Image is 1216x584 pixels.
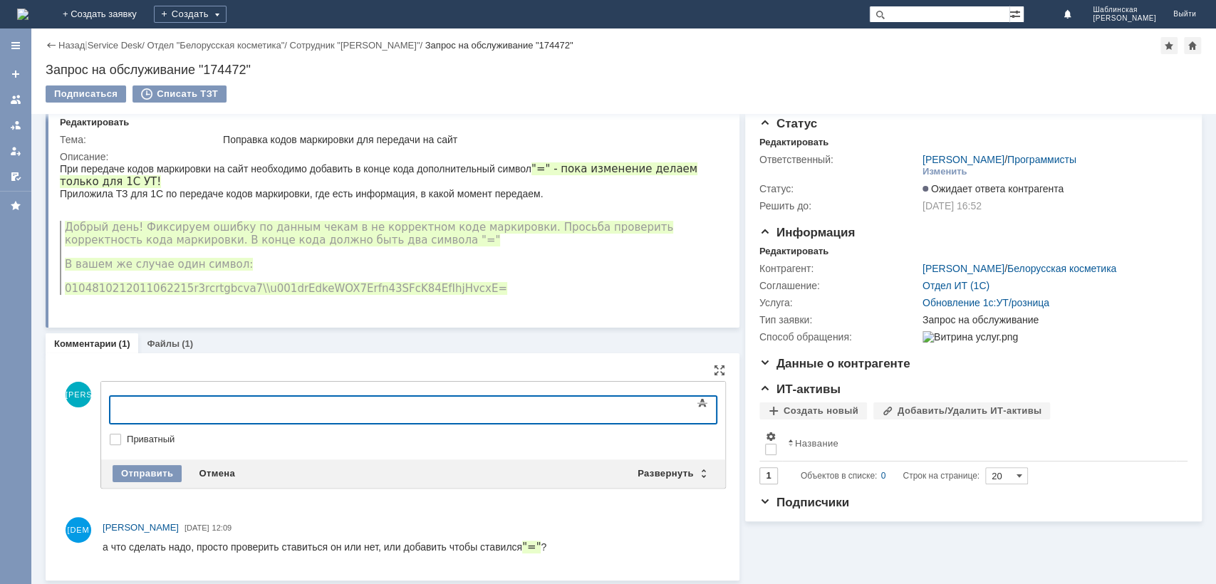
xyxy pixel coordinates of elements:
span: ИТ-активы [759,382,841,396]
th: Название [782,425,1176,462]
span: Объектов в списке: [801,471,877,481]
div: | [85,39,87,50]
span: Ожидает ответа контрагента [923,183,1064,194]
span: Показать панель инструментов [694,395,711,412]
div: Статус: [759,183,920,194]
div: Название [795,438,838,449]
div: Запрос на обслуживание [923,314,1180,325]
div: (1) [119,338,130,349]
div: / [289,40,425,51]
a: Комментарии [54,338,117,349]
div: Поправка кодов маркировки для передачи на сайт [223,134,718,145]
span: [PERSON_NAME] [66,382,91,407]
div: Услуга: [759,297,920,308]
span: 0104810212011062215r3rcrtgbcva7\\u001drEdkeWOX7Erfn43SFcK84EfIhjHvcxE= [5,120,447,132]
a: Назад [58,40,85,51]
span: Добрый день! Фиксируем ошибку по данным чекам в не корректном коде маркировки. Просьба проверить ... [5,58,613,84]
div: Изменить [923,166,967,177]
a: Файлы [147,338,180,349]
span: [DATE] [185,523,209,532]
div: Контрагент: [759,263,920,274]
span: Данные о контрагенте [759,357,910,370]
span: [DATE] 16:52 [923,200,982,212]
a: [PERSON_NAME] [103,521,179,535]
div: Редактировать [759,246,828,257]
span: Информация [759,226,855,239]
a: Заявки в моей ответственности [4,114,27,137]
div: Добавить в избранное [1160,37,1178,54]
a: Service Desk [88,40,142,51]
span: 12:09 [212,523,232,532]
a: Перейти на домашнюю страницу [17,9,28,20]
label: Приватный [127,434,714,445]
a: [PERSON_NAME] [923,154,1004,165]
span: Настройки [765,431,776,442]
div: Создать [154,6,227,23]
img: logo [17,9,28,20]
a: Сотрудник "[PERSON_NAME]" [289,40,420,51]
span: [PERSON_NAME] [103,522,179,533]
span: Подписчики [759,496,849,509]
a: Отдел "Белорусская косметика" [147,40,284,51]
img: Витрина услуг.png [923,331,1018,343]
div: Соглашение: [759,280,920,291]
span: Статус [759,117,817,130]
div: / [147,40,289,51]
a: Мои согласования [4,165,27,188]
div: Ответственный: [759,154,920,165]
a: [PERSON_NAME] [923,263,1004,274]
span: Шаблинская [1093,6,1156,14]
div: Решить до: [759,200,920,212]
div: Тип заявки: [759,314,920,325]
div: 0 [881,467,886,484]
a: Обновление 1с:УТ/розница [923,297,1049,308]
div: / [923,263,1116,274]
div: Сделать домашней страницей [1184,37,1201,54]
div: Запрос на обслуживание "174472" [425,40,573,51]
div: Тема: [60,134,220,145]
a: Программисты [1007,154,1076,165]
div: Редактировать [60,117,129,128]
a: Создать заявку [4,63,27,85]
div: Описание: [60,151,721,162]
div: Запрос на обслуживание "174472" [46,63,1202,77]
div: (1) [182,338,193,349]
div: Способ обращения: [759,331,920,343]
div: Редактировать [759,137,828,148]
div: На всю страницу [714,365,725,376]
span: В вашем же случае один символ: [5,95,193,108]
div: / [88,40,147,51]
span: [PERSON_NAME] [1093,14,1156,23]
a: Заявки на командах [4,88,27,111]
a: Белорусская косметика [1007,263,1116,274]
a: Мои заявки [4,140,27,162]
i: Строк на странице: [801,467,979,484]
div: / [923,154,1076,165]
a: Отдел ИТ (1С) [923,280,989,291]
span: Расширенный поиск [1009,6,1024,20]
